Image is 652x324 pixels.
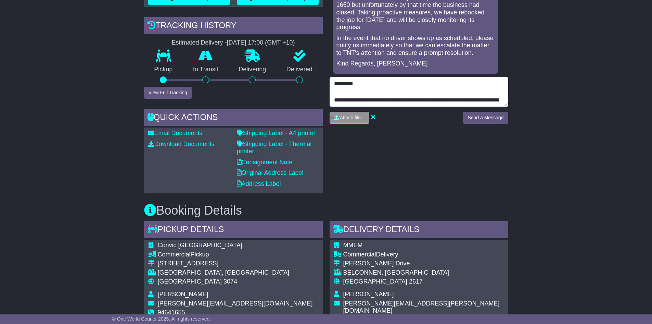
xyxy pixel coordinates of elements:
p: In the event that no driver shows up as scheduled, please notify us immediately so that we can es... [336,35,495,57]
button: View Full Tracking [144,87,192,99]
div: [DATE] 17:00 (GMT +10) [227,39,295,47]
div: Delivery [343,251,504,259]
span: Commercial [158,251,191,258]
a: Email Documents [148,130,203,136]
div: Pickup Details [144,221,323,240]
div: Pickup [158,251,313,259]
span: [GEOGRAPHIC_DATA] [343,278,407,285]
span: 2617 [409,278,423,285]
p: Pickup [144,66,183,73]
div: BELCONNEN, [GEOGRAPHIC_DATA] [343,269,504,277]
a: Address Label [237,180,281,187]
span: © One World Courier 2025. All rights reserved. [112,316,211,322]
a: Shipping Label - Thermal printer [237,141,312,155]
h3: Booking Details [144,204,508,217]
span: 94641655 [158,309,185,316]
div: Quick Actions [144,109,323,128]
span: Commercial [343,251,376,258]
span: Convic [GEOGRAPHIC_DATA] [158,242,242,249]
a: Download Documents [148,141,215,147]
span: [GEOGRAPHIC_DATA] [158,278,222,285]
span: MMEM [343,242,363,249]
div: [GEOGRAPHIC_DATA], [GEOGRAPHIC_DATA] [158,269,313,277]
span: [PERSON_NAME] [343,291,394,298]
span: [PERSON_NAME][EMAIL_ADDRESS][DOMAIN_NAME] [158,300,313,307]
div: [STREET_ADDRESS] [158,260,313,267]
span: [PERSON_NAME] [158,291,208,298]
p: In Transit [183,66,229,73]
div: [PERSON_NAME] Drive [343,260,504,267]
a: Original Address Label [237,169,304,176]
span: 3074 [223,278,237,285]
a: Consignment Note [237,159,293,166]
div: Estimated Delivery - [144,39,323,47]
a: Shipping Label - A4 printer [237,130,316,136]
span: [PERSON_NAME][EMAIL_ADDRESS][PERSON_NAME][DOMAIN_NAME] [343,300,500,314]
div: Delivery Details [330,221,508,240]
p: Delivered [276,66,323,73]
div: Tracking history [144,17,323,36]
p: Delivering [229,66,277,73]
p: Kind Regards, [PERSON_NAME] [336,60,495,68]
button: Send a Message [463,112,508,124]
